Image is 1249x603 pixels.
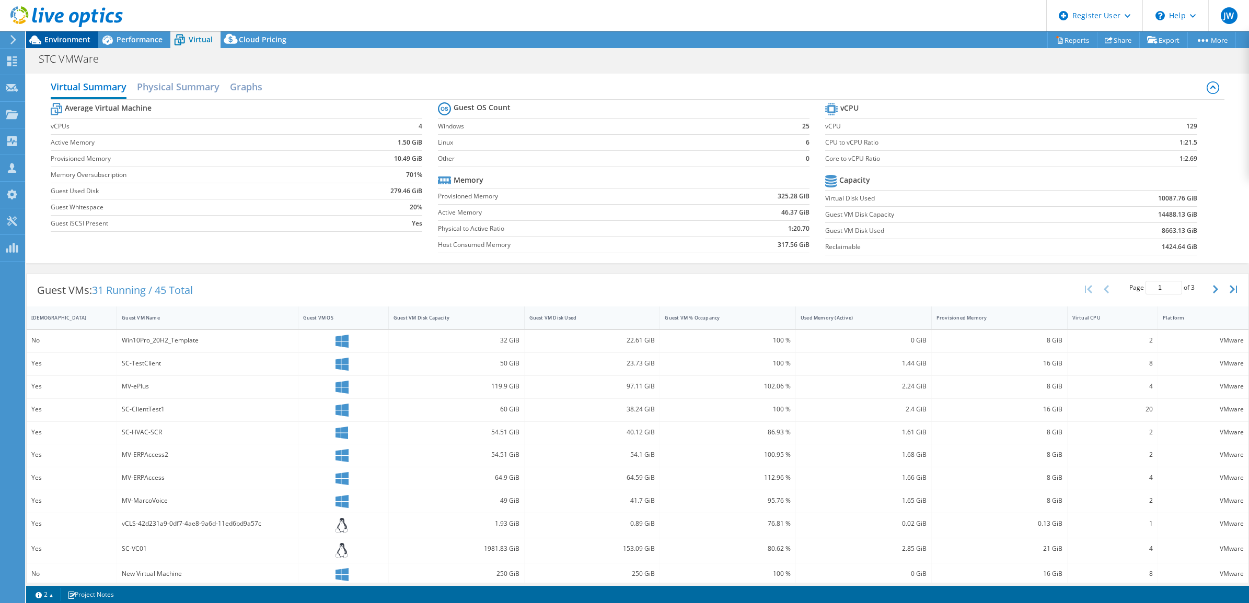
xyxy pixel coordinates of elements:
[801,314,914,321] div: Used Memory (Active)
[1072,449,1153,460] div: 2
[665,543,791,554] div: 80.62 %
[1163,404,1244,415] div: VMware
[122,381,293,392] div: MV-ePlus
[802,121,809,132] b: 25
[31,568,112,580] div: No
[936,495,1062,506] div: 8 GiB
[51,186,333,196] label: Guest Used Disk
[825,137,1112,148] label: CPU to vCPU Ratio
[230,76,262,97] h2: Graphs
[801,543,927,554] div: 2.85 GiB
[122,495,293,506] div: MV-MarcoVoice
[394,381,519,392] div: 119.9 GiB
[529,568,655,580] div: 250 GiB
[1047,32,1097,48] a: Reports
[454,175,483,185] b: Memory
[394,427,519,438] div: 54.51 GiB
[394,358,519,369] div: 50 GiB
[936,358,1062,369] div: 16 GiB
[665,568,791,580] div: 100 %
[51,202,333,212] label: Guest Whitespace
[31,404,112,415] div: Yes
[801,427,927,438] div: 1.61 GiB
[1163,449,1244,460] div: VMware
[1162,226,1197,236] b: 8663.13 GiB
[936,543,1062,554] div: 21 GiB
[665,404,791,415] div: 100 %
[936,518,1062,529] div: 0.13 GiB
[529,358,655,369] div: 23.73 GiB
[801,449,927,460] div: 1.68 GiB
[1072,404,1153,415] div: 20
[303,314,371,321] div: Guest VM OS
[1186,121,1197,132] b: 129
[806,137,809,148] b: 6
[117,34,163,44] span: Performance
[529,518,655,529] div: 0.89 GiB
[1072,314,1140,321] div: Virtual CPU
[410,202,422,212] b: 20%
[801,335,927,346] div: 0 GiB
[529,427,655,438] div: 40.12 GiB
[51,121,333,132] label: vCPUs
[394,472,519,483] div: 64.9 GiB
[801,518,927,529] div: 0.02 GiB
[801,381,927,392] div: 2.24 GiB
[44,34,90,44] span: Environment
[394,314,507,321] div: Guest VM Disk Capacity
[60,588,121,601] a: Project Notes
[936,314,1050,321] div: Provisioned Memory
[529,335,655,346] div: 22.61 GiB
[1163,568,1244,580] div: VMware
[936,568,1062,580] div: 16 GiB
[1163,381,1244,392] div: VMware
[51,137,333,148] label: Active Memory
[394,449,519,460] div: 54.51 GiB
[394,495,519,506] div: 49 GiB
[1072,358,1153,369] div: 8
[1158,209,1197,220] b: 14488.13 GiB
[529,449,655,460] div: 54.1 GiB
[1162,242,1197,252] b: 1424.64 GiB
[825,121,1112,132] label: vCPU
[936,449,1062,460] div: 8 GiB
[839,175,870,185] b: Capacity
[1072,472,1153,483] div: 4
[122,427,293,438] div: SC-HVAC-SCR
[665,427,791,438] div: 86.93 %
[801,472,927,483] div: 1.66 GiB
[394,518,519,529] div: 1.93 GiB
[936,472,1062,483] div: 8 GiB
[438,153,776,164] label: Other
[419,121,422,132] b: 4
[438,207,702,218] label: Active Memory
[31,543,112,554] div: Yes
[801,495,927,506] div: 1.65 GiB
[665,381,791,392] div: 102.06 %
[665,472,791,483] div: 112.96 %
[394,568,519,580] div: 250 GiB
[1163,335,1244,346] div: VMware
[438,121,776,132] label: Windows
[1163,518,1244,529] div: VMware
[1179,137,1197,148] b: 1:21.5
[51,218,333,229] label: Guest iSCSI Present
[454,102,511,113] b: Guest OS Count
[778,191,809,202] b: 325.28 GiB
[665,358,791,369] div: 100 %
[825,242,1068,252] label: Reclaimable
[825,226,1068,236] label: Guest VM Disk Used
[51,76,126,99] h2: Virtual Summary
[28,588,61,601] a: 2
[394,153,422,164] b: 10.49 GiB
[1155,11,1165,20] svg: \n
[122,568,293,580] div: New Virtual Machine
[390,186,422,196] b: 279.46 GiB
[27,274,203,306] div: Guest VMs:
[189,34,213,44] span: Virtual
[31,314,99,321] div: [DEMOGRAPHIC_DATA]
[801,404,927,415] div: 2.4 GiB
[1179,153,1197,164] b: 1:2.69
[122,404,293,415] div: SC-ClientTest1
[1072,543,1153,554] div: 4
